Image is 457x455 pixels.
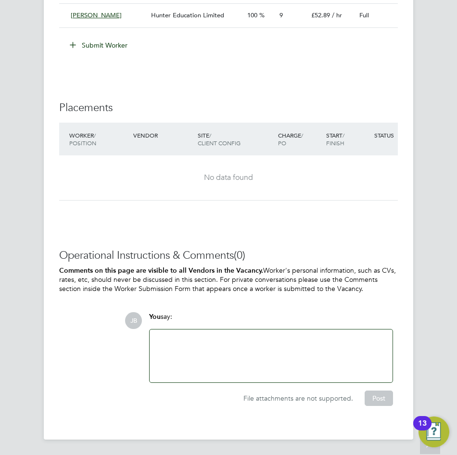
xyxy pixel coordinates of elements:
h3: Operational Instructions & Comments [59,249,398,263]
span: / Position [69,131,96,147]
span: File attachments are not supported. [243,394,353,403]
span: / Finish [326,131,344,147]
div: Start [324,126,372,152]
h3: Placements [59,101,398,115]
div: Worker [67,126,131,152]
div: Charge [276,126,324,152]
div: No data found [62,173,395,183]
button: Post [365,391,393,406]
span: You [149,313,161,321]
span: 100 [247,11,257,19]
span: JB [125,312,142,329]
b: Comments on this page are visible to all Vendors in the Vacancy. [59,266,263,275]
button: Submit Worker [63,38,135,53]
span: £52.89 [311,11,330,19]
button: Open Resource Center, 13 new notifications [419,417,449,447]
div: 13 [418,423,427,436]
span: 9 [279,11,283,19]
span: / hr [332,11,342,19]
span: (0) [234,249,245,262]
div: say: [149,312,393,329]
span: Full [359,11,369,19]
p: Worker's personal information, such as CVs, rates, etc, should never be discussed in this section... [59,266,398,293]
span: [PERSON_NAME] [71,11,122,19]
div: Site [195,126,276,152]
span: Hunter Education Limited [151,11,224,19]
div: Vendor [131,126,195,144]
span: / Client Config [198,131,241,147]
span: / PO [278,131,303,147]
div: Status [372,126,420,144]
